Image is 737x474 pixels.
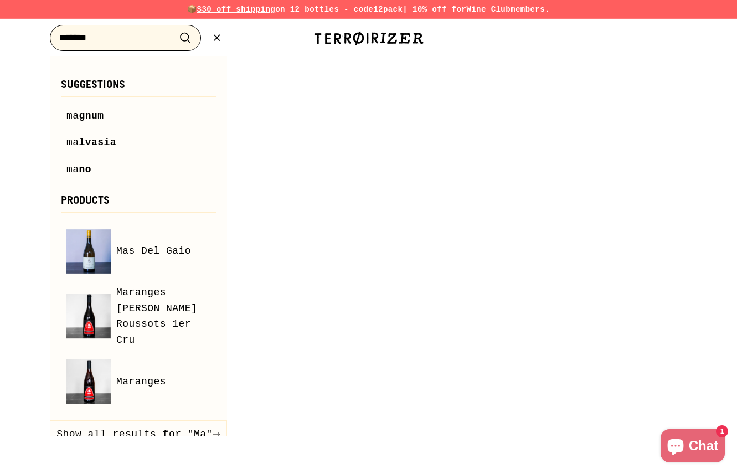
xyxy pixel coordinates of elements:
[66,294,111,338] img: Maranges Les Clos Roussots 1er Cru
[66,229,210,274] a: Mas Del Gaio Mas Del Gaio
[79,110,104,121] span: gnum
[116,285,210,348] span: Maranges [PERSON_NAME] Roussots 1er Cru
[66,108,210,124] a: magnum
[116,243,191,259] span: Mas Del Gaio
[657,429,728,465] inbox-online-store-chat: Shopify online store chat
[66,359,111,404] img: Maranges
[61,194,216,213] h3: Products
[66,137,79,148] mark: ma
[197,5,276,14] span: $30 off shipping
[66,110,79,121] mark: ma
[66,162,210,178] a: mano
[66,135,210,151] a: malvasia
[79,137,117,148] span: lvasia
[79,164,92,175] span: no
[66,164,79,175] mark: ma
[66,229,111,274] img: Mas Del Gaio
[61,79,216,97] h3: Suggestions
[373,5,403,14] strong: 12pack
[116,374,166,390] span: Maranges
[466,5,511,14] a: Wine Club
[50,420,227,449] button: Show all results for "Ma"
[66,285,210,348] a: Maranges Les Clos Roussots 1er Cru Maranges [PERSON_NAME] Roussots 1er Cru
[22,3,715,16] p: 📦 on 12 bottles - code | 10% off for members.
[66,359,210,404] a: Maranges Maranges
